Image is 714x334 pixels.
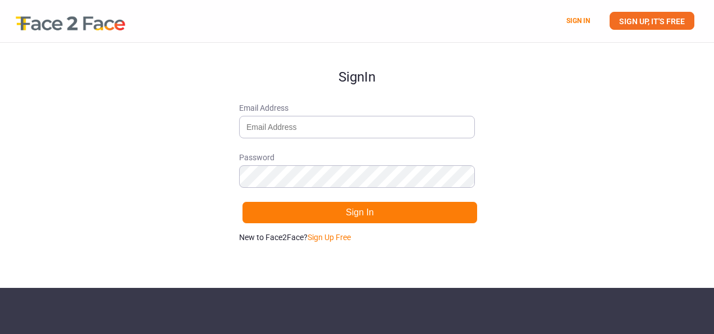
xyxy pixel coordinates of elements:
[239,152,475,163] span: Password
[239,165,475,188] input: Password
[239,116,475,138] input: Email Address
[242,201,478,224] button: Sign In
[610,12,694,30] a: SIGN UP, IT'S FREE
[566,17,590,25] a: SIGN IN
[239,43,475,84] h1: Sign In
[239,102,475,114] span: Email Address
[239,232,475,243] p: New to Face2Face?
[308,233,351,242] a: Sign Up Free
